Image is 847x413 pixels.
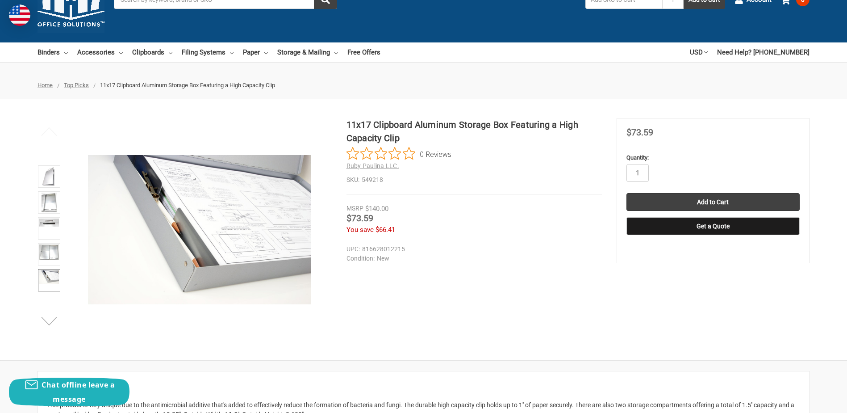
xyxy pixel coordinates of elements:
a: Binders [38,42,68,62]
span: 0 Reviews [420,147,451,160]
input: Add to Cart [626,193,800,211]
dt: SKU: [346,175,359,185]
a: Storage & Mailing [277,42,338,62]
img: duty and tax information for United States [9,4,30,26]
img: 11x17 Clipboard Aluminum Storage Box Featuring a High Capacity Clip [39,244,59,260]
a: Home [38,82,53,88]
a: Accessories [77,42,123,62]
img: 11x17 Clipboard Aluminum Storage Box Featuring a High Capacity Clip [42,167,56,186]
label: Quantity: [626,153,800,162]
span: $140.00 [365,205,388,213]
button: Rated 0 out of 5 stars from 0 reviews. Jump to reviews. [346,147,451,160]
a: Paper [243,42,268,62]
a: USD [690,42,708,62]
span: You save [346,226,374,234]
a: Need Help? [PHONE_NUMBER] [717,42,809,62]
img: 11x17 Clipboard Aluminum Storage Box Featuring a High Capacity Clip [42,193,57,212]
dd: 549218 [346,175,602,185]
a: Filing Systems [182,42,234,62]
h2: Description [47,381,800,394]
a: Clipboards [132,42,172,62]
button: Next [36,312,63,330]
span: $73.59 [626,127,653,138]
button: Previous [36,122,63,140]
a: Ruby Paulina LLC. [346,162,399,169]
span: $73.59 [346,213,373,223]
dd: 816628012215 [346,244,598,254]
span: $66.41 [376,226,395,234]
h1: 11x17 Clipboard Aluminum Storage Box Featuring a High Capacity Clip [346,118,602,145]
dd: New [346,254,598,263]
img: 11x17 Clipboard Aluminum Storage Box Featuring a High Capacity Clip [39,219,59,227]
img: 11x17 Clipboard Aluminum Storage Box Featuring a High Capacity Clip [39,270,59,284]
span: 11x17 Clipboard Aluminum Storage Box Featuring a High Capacity Clip [100,82,275,88]
a: Top Picks [64,82,89,88]
span: Chat offline leave a message [42,380,115,404]
dt: Condition: [346,254,375,263]
dt: UPC: [346,244,360,254]
button: Chat offline leave a message [9,378,129,406]
button: Get a Quote [626,217,800,235]
img: 11x17 Clipboard Aluminum Storage Box Featuring a High Capacity Clip [88,155,311,304]
a: Free Offers [347,42,380,62]
div: MSRP [346,204,363,213]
